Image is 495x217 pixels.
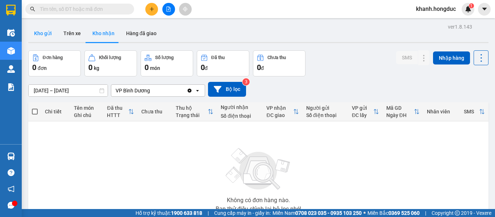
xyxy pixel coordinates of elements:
[179,3,192,16] button: aim
[197,50,249,76] button: Đã thu0đ
[470,3,473,8] span: 1
[266,105,293,111] div: VP nhận
[208,82,246,97] button: Bộ lọc
[273,209,362,217] span: Miền Nam
[306,105,345,111] div: Người gửi
[171,210,202,216] strong: 1900 633 818
[6,5,16,16] img: logo-vxr
[7,65,15,73] img: warehouse-icon
[176,112,208,118] div: Trạng thái
[150,65,160,71] span: món
[208,209,209,217] span: |
[478,3,491,16] button: caret-down
[257,63,261,72] span: 0
[30,7,35,12] span: search
[348,102,383,121] th: Toggle SortBy
[386,112,414,118] div: Ngày ĐH
[465,6,471,12] img: icon-new-feature
[266,112,293,118] div: ĐC giao
[40,5,125,13] input: Tìm tên, số ĐT hoặc mã đơn
[99,55,121,60] div: Khối lượng
[227,197,290,203] div: Không có đơn hàng nào.
[363,212,366,214] span: ⚪️
[261,65,264,71] span: đ
[176,105,208,111] div: Thu hộ
[87,25,120,42] button: Kho nhận
[120,25,162,42] button: Hàng đã giao
[201,63,205,72] span: 0
[155,55,174,60] div: Số lượng
[28,25,58,42] button: Kho gửi
[7,153,15,160] img: warehouse-icon
[145,3,158,16] button: plus
[38,65,47,71] span: đơn
[195,88,200,93] svg: open
[205,65,208,71] span: đ
[7,83,15,91] img: solution-icon
[74,112,100,118] div: Ghi chú
[162,3,175,16] button: file-add
[74,105,100,111] div: Tên món
[367,209,420,217] span: Miền Bắc
[29,85,108,96] input: Select a date range.
[222,144,295,195] img: svg+xml;base64,PHN2ZyBjbGFzcz0ibGlzdC1wbHVnX19zdmciIHhtbG5zPSJodHRwOi8vd3d3LnczLm9yZy8yMDAwL3N2Zy...
[84,50,137,76] button: Khối lượng0kg
[448,23,472,31] div: ver 1.8.143
[211,55,225,60] div: Đã thu
[141,109,169,114] div: Chưa thu
[45,109,67,114] div: Chi tiết
[242,78,250,85] sup: 3
[183,7,188,12] span: aim
[221,104,259,110] div: Người nhận
[58,25,87,42] button: Trên xe
[8,169,14,176] span: question-circle
[7,47,15,55] img: warehouse-icon
[8,202,14,209] span: message
[460,102,488,121] th: Toggle SortBy
[28,50,81,76] button: Đơn hàng0đơn
[32,63,36,72] span: 0
[43,55,63,60] div: Đơn hàng
[427,109,457,114] div: Nhân viên
[433,51,470,64] button: Nhập hàng
[383,102,423,121] th: Toggle SortBy
[8,185,14,192] span: notification
[88,63,92,72] span: 0
[263,102,302,121] th: Toggle SortBy
[388,210,420,216] strong: 0369 525 060
[103,102,138,121] th: Toggle SortBy
[469,3,474,8] sup: 1
[481,6,488,12] span: caret-down
[253,50,305,76] button: Chưa thu0đ
[172,102,217,121] th: Toggle SortBy
[149,7,154,12] span: plus
[107,105,128,111] div: Đã thu
[166,7,171,12] span: file-add
[386,105,414,111] div: Mã GD
[455,210,460,216] span: copyright
[221,113,259,119] div: Số điện thoại
[94,65,99,71] span: kg
[216,206,301,212] div: Bạn thử điều chỉnh lại bộ lọc nhé!
[425,209,426,217] span: |
[352,105,373,111] div: VP gửi
[410,4,462,13] span: khanh.hongduc
[151,87,151,94] input: Selected VP Bình Dương.
[141,50,193,76] button: Số lượng0món
[145,63,149,72] span: 0
[396,51,418,64] button: SMS
[187,88,192,93] svg: Clear value
[116,87,150,94] div: VP Bình Dương
[7,29,15,37] img: warehouse-icon
[295,210,362,216] strong: 0708 023 035 - 0935 103 250
[214,209,271,217] span: Cung cấp máy in - giấy in:
[306,112,345,118] div: Số điện thoại
[352,112,373,118] div: ĐC lấy
[267,55,286,60] div: Chưa thu
[107,112,128,118] div: HTTT
[136,209,202,217] span: Hỗ trợ kỹ thuật:
[464,109,479,114] div: SMS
